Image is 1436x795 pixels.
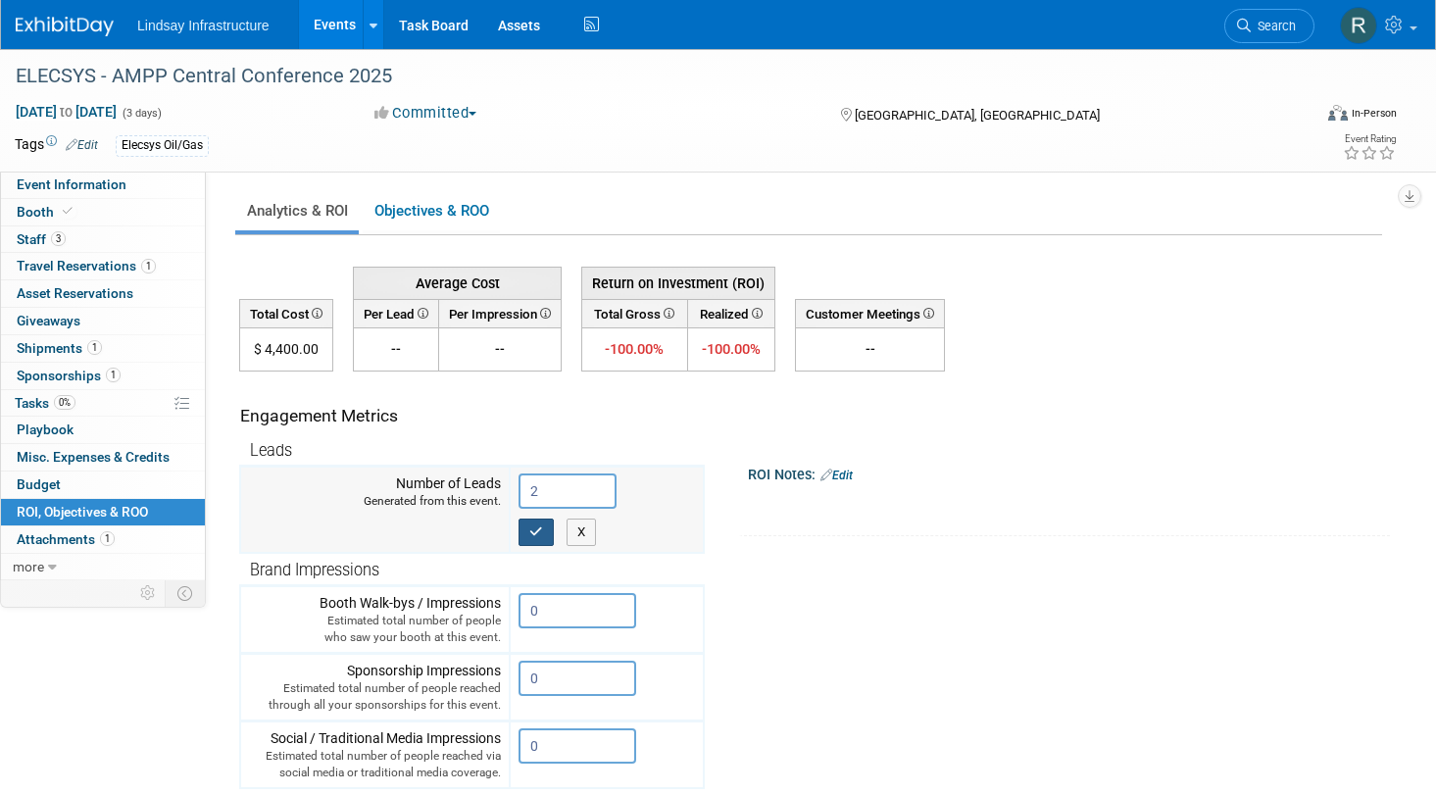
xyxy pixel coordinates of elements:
th: Customer Meetings [796,299,945,327]
div: ROI Notes: [748,460,1390,485]
div: Booth Walk-bys / Impressions [249,593,501,646]
span: Giveaways [17,313,80,328]
div: Sponsorship Impressions [249,661,501,714]
span: Attachments [17,531,115,547]
span: Playbook [17,422,74,437]
span: Sponsorships [17,368,121,383]
img: ExhibitDay [16,17,114,36]
span: Shipments [17,340,102,356]
div: Generated from this event. [249,493,501,510]
a: Giveaways [1,308,205,334]
div: Event Format [1191,102,1397,131]
a: Sponsorships1 [1,363,205,389]
i: Booth reservation complete [63,206,73,217]
span: more [13,559,44,574]
div: Event Rating [1343,134,1396,144]
td: Tags [15,134,98,157]
span: 1 [106,368,121,382]
span: Travel Reservations [17,258,156,273]
a: Objectives & ROO [363,192,500,230]
span: -100.00% [605,340,664,358]
span: 1 [87,340,102,355]
a: Misc. Expenses & Credits [1,444,205,471]
th: Per Lead [354,299,439,327]
a: ROI, Objectives & ROO [1,499,205,525]
div: Estimated total number of people reached via social media or traditional media coverage. [249,748,501,781]
span: [GEOGRAPHIC_DATA], [GEOGRAPHIC_DATA] [855,108,1100,123]
span: Misc. Expenses & Credits [17,449,170,465]
a: Booth [1,199,205,225]
span: 1 [100,531,115,546]
th: Average Cost [354,267,562,299]
span: 1 [141,259,156,273]
span: [DATE] [DATE] [15,103,118,121]
th: Total Cost [240,299,333,327]
span: -- [391,341,401,357]
div: In-Person [1351,106,1397,121]
span: Staff [17,231,66,247]
div: Estimated total number of people reached through all your sponsorships for this event. [249,680,501,714]
th: Return on Investment (ROI) [582,267,775,299]
div: Engagement Metrics [240,404,696,428]
span: Event Information [17,176,126,192]
span: (3 days) [121,107,162,120]
td: Toggle Event Tabs [166,580,206,606]
span: Leads [250,441,292,460]
a: more [1,554,205,580]
a: Search [1224,9,1314,43]
div: ELECSYS - AMPP Central Conference 2025 [9,59,1279,94]
a: Travel Reservations1 [1,253,205,279]
span: Search [1251,19,1296,33]
span: 0% [54,395,75,410]
button: Committed [368,103,484,124]
a: Edit [66,138,98,152]
img: Format-Inperson.png [1328,105,1348,121]
span: Lindsay Infrastructure [137,18,270,33]
img: Ryan Wilcox [1340,7,1377,44]
a: Playbook [1,417,205,443]
span: to [57,104,75,120]
td: $ 4,400.00 [240,328,333,372]
span: ROI, Objectives & ROO [17,504,148,520]
span: Budget [17,476,61,492]
a: Edit [820,469,853,482]
div: Number of Leads [249,473,501,510]
th: Total Gross [582,299,688,327]
span: Asset Reservations [17,285,133,301]
span: -- [495,341,505,357]
a: Shipments1 [1,335,205,362]
a: Staff3 [1,226,205,253]
td: Personalize Event Tab Strip [131,580,166,606]
div: -- [804,339,936,359]
a: Attachments1 [1,526,205,553]
span: 3 [51,231,66,246]
a: Budget [1,472,205,498]
a: Event Information [1,172,205,198]
div: Estimated total number of people who saw your booth at this event. [249,613,501,646]
a: Analytics & ROI [235,192,359,230]
span: Tasks [15,395,75,411]
button: X [567,519,597,546]
th: Realized [687,299,774,327]
a: Asset Reservations [1,280,205,307]
span: Brand Impressions [250,561,379,579]
a: Tasks0% [1,390,205,417]
span: -100.00% [702,340,761,358]
span: Booth [17,204,76,220]
div: Social / Traditional Media Impressions [249,728,501,781]
div: Elecsys Oil/Gas [116,135,209,156]
th: Per Impression [439,299,562,327]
